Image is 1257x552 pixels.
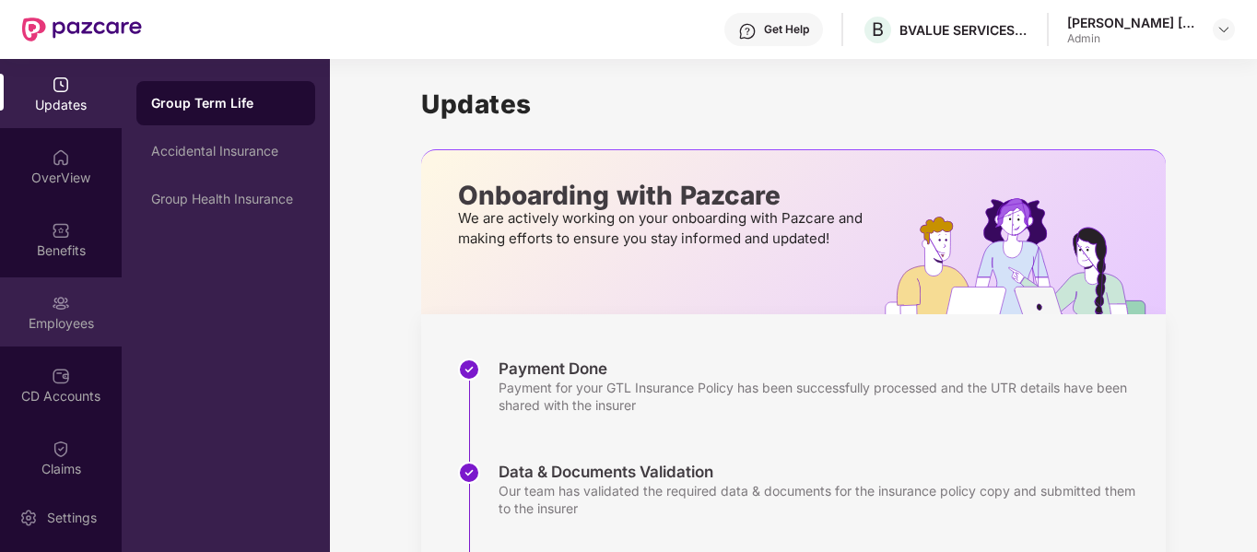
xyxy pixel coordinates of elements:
[52,440,70,458] img: svg+xml;base64,PHN2ZyBpZD0iQ2xhaW0iIHhtbG5zPSJodHRwOi8vd3d3LnczLm9yZy8yMDAwL3N2ZyIgd2lkdGg9IjIwIi...
[458,358,480,381] img: svg+xml;base64,PHN2ZyBpZD0iU3RlcC1Eb25lLTMyeDMyIiB4bWxucz0iaHR0cDovL3d3dy53My5vcmcvMjAwMC9zdmciIH...
[41,509,102,527] div: Settings
[738,22,757,41] img: svg+xml;base64,PHN2ZyBpZD0iSGVscC0zMngzMiIgeG1sbnM9Imh0dHA6Ly93d3cudzMub3JnLzIwMDAvc3ZnIiB3aWR0aD...
[499,379,1147,414] div: Payment for your GTL Insurance Policy has been successfully processed and the UTR details have be...
[458,187,868,204] p: Onboarding with Pazcare
[458,208,868,249] p: We are actively working on your onboarding with Pazcare and making efforts to ensure you stay inf...
[151,144,300,159] div: Accidental Insurance
[52,148,70,167] img: svg+xml;base64,PHN2ZyBpZD0iSG9tZSIgeG1sbnM9Imh0dHA6Ly93d3cudzMub3JnLzIwMDAvc3ZnIiB3aWR0aD0iMjAiIG...
[151,94,300,112] div: Group Term Life
[52,294,70,312] img: svg+xml;base64,PHN2ZyBpZD0iRW1wbG95ZWVzIiB4bWxucz0iaHR0cDovL3d3dy53My5vcmcvMjAwMC9zdmciIHdpZHRoPS...
[872,18,884,41] span: B
[885,198,1166,314] img: hrOnboarding
[764,22,809,37] div: Get Help
[458,462,480,484] img: svg+xml;base64,PHN2ZyBpZD0iU3RlcC1Eb25lLTMyeDMyIiB4bWxucz0iaHR0cDovL3d3dy53My5vcmcvMjAwMC9zdmciIH...
[899,21,1028,39] div: BVALUE SERVICES PRIVATE LIMITED
[22,18,142,41] img: New Pazcare Logo
[151,192,300,206] div: Group Health Insurance
[421,88,1166,120] h1: Updates
[52,367,70,385] img: svg+xml;base64,PHN2ZyBpZD0iQ0RfQWNjb3VudHMiIGRhdGEtbmFtZT0iQ0QgQWNjb3VudHMiIHhtbG5zPSJodHRwOi8vd3...
[1067,31,1196,46] div: Admin
[52,221,70,240] img: svg+xml;base64,PHN2ZyBpZD0iQmVuZWZpdHMiIHhtbG5zPSJodHRwOi8vd3d3LnczLm9yZy8yMDAwL3N2ZyIgd2lkdGg9Ij...
[499,358,1147,379] div: Payment Done
[52,76,70,94] img: svg+xml;base64,PHN2ZyBpZD0iVXBkYXRlZCIgeG1sbnM9Imh0dHA6Ly93d3cudzMub3JnLzIwMDAvc3ZnIiB3aWR0aD0iMj...
[499,462,1147,482] div: Data & Documents Validation
[19,509,38,527] img: svg+xml;base64,PHN2ZyBpZD0iU2V0dGluZy0yMHgyMCIgeG1sbnM9Imh0dHA6Ly93d3cudzMub3JnLzIwMDAvc3ZnIiB3aW...
[499,482,1147,517] div: Our team has validated the required data & documents for the insurance policy copy and submitted ...
[1067,14,1196,31] div: [PERSON_NAME] [PERSON_NAME]
[1216,22,1231,37] img: svg+xml;base64,PHN2ZyBpZD0iRHJvcGRvd24tMzJ4MzIiIHhtbG5zPSJodHRwOi8vd3d3LnczLm9yZy8yMDAwL3N2ZyIgd2...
